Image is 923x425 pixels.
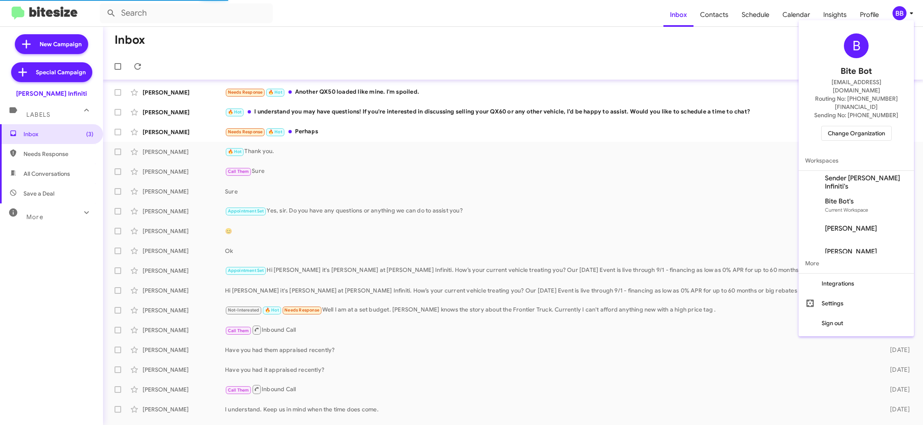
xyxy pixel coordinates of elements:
[808,78,904,94] span: [EMAIL_ADDRESS][DOMAIN_NAME]
[825,174,907,191] span: Sender [PERSON_NAME] Infiniti's
[825,207,868,213] span: Current Workspace
[841,65,872,78] span: Bite Bot
[825,224,877,233] span: [PERSON_NAME]
[844,33,869,58] div: B
[799,253,914,273] span: More
[825,248,877,256] span: [PERSON_NAME]
[828,126,885,140] span: Change Organization
[799,274,914,293] button: Integrations
[825,197,868,205] span: Bite Bot's
[814,111,898,119] span: Sending No: [PHONE_NUMBER]
[821,126,892,141] button: Change Organization
[799,151,914,170] span: Workspaces
[808,94,904,111] span: Routing No: [PHONE_NUMBER][FINANCIAL_ID]
[799,293,914,313] button: Settings
[799,313,914,333] button: Sign out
